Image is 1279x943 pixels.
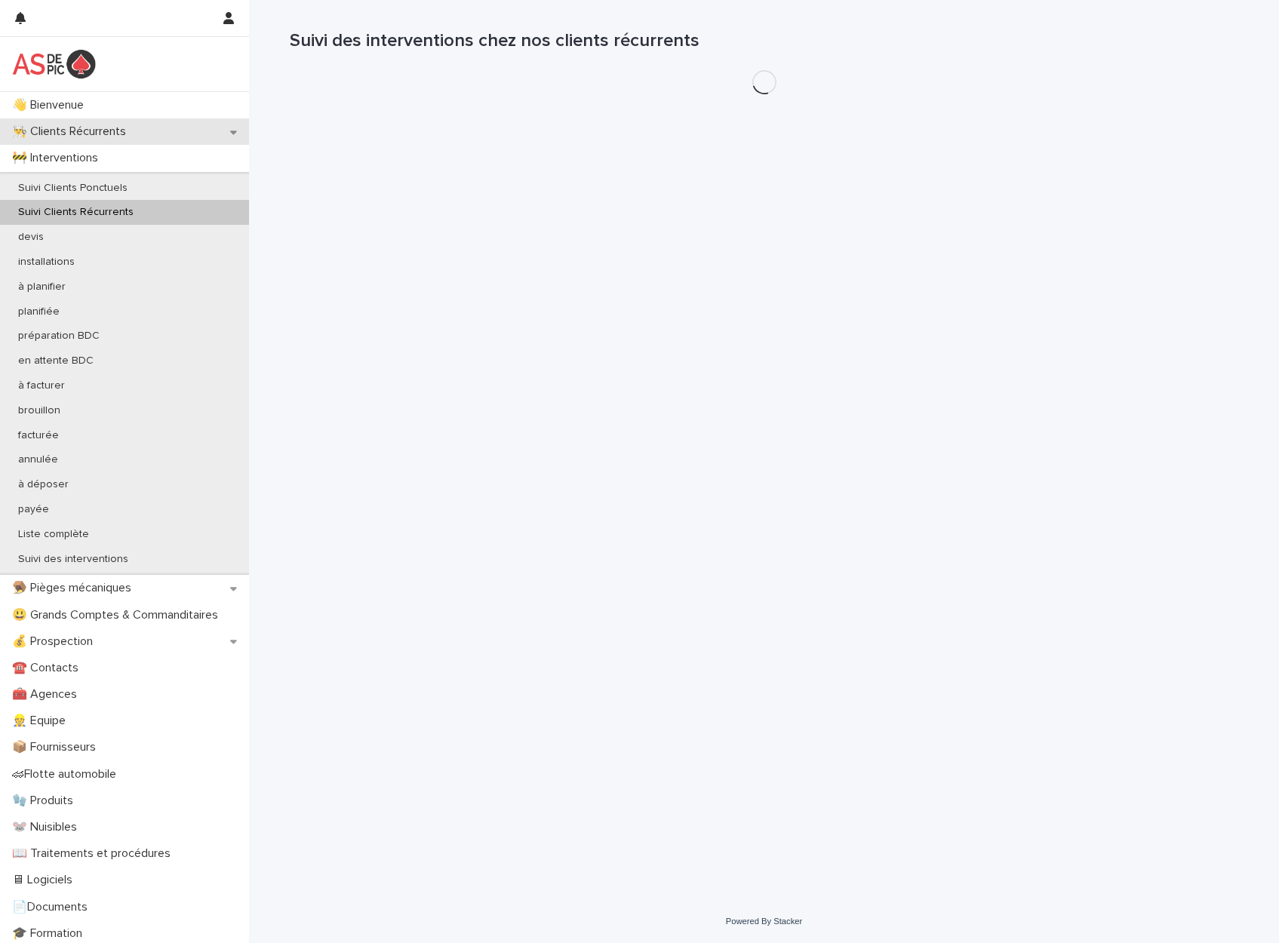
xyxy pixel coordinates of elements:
p: planifiée [6,306,72,318]
p: Suivi des interventions [6,553,140,566]
h1: Suivi des interventions chez nos clients récurrents [290,30,1239,52]
p: 🧤 Produits [6,794,85,808]
p: à planifier [6,281,78,293]
p: Suivi Clients Récurrents [6,206,146,219]
p: payée [6,503,61,516]
p: 🪤 Pièges mécaniques [6,581,143,595]
p: 📦 Fournisseurs [6,740,108,754]
a: Powered By Stacker [726,917,802,926]
p: 💰 Prospection [6,634,105,649]
p: 👋 Bienvenue [6,98,96,112]
p: 📖 Traitements et procédures [6,846,183,861]
p: Liste complète [6,528,101,541]
p: 👷 Equipe [6,714,78,728]
p: 🐭 Nuisibles [6,820,89,834]
p: à déposer [6,478,81,491]
p: 😃 Grands Comptes & Commanditaires [6,608,230,622]
p: à facturer [6,379,77,392]
p: 🎓 Formation [6,926,94,941]
p: en attente BDC [6,355,106,367]
p: installations [6,256,87,269]
p: préparation BDC [6,330,112,342]
p: ☎️ Contacts [6,661,91,675]
p: Suivi Clients Ponctuels [6,182,140,195]
p: 👨‍🍳 Clients Récurrents [6,124,138,139]
p: annulée [6,453,70,466]
p: brouillon [6,404,72,417]
p: 🚧 Interventions [6,151,110,165]
p: 🧰 Agences [6,687,89,702]
p: 📄Documents [6,900,100,914]
p: facturée [6,429,71,442]
p: 🖥 Logiciels [6,873,85,887]
img: yKcqic14S0S6KrLdrqO6 [12,49,96,79]
p: 🏎Flotte automobile [6,767,128,782]
p: devis [6,231,56,244]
